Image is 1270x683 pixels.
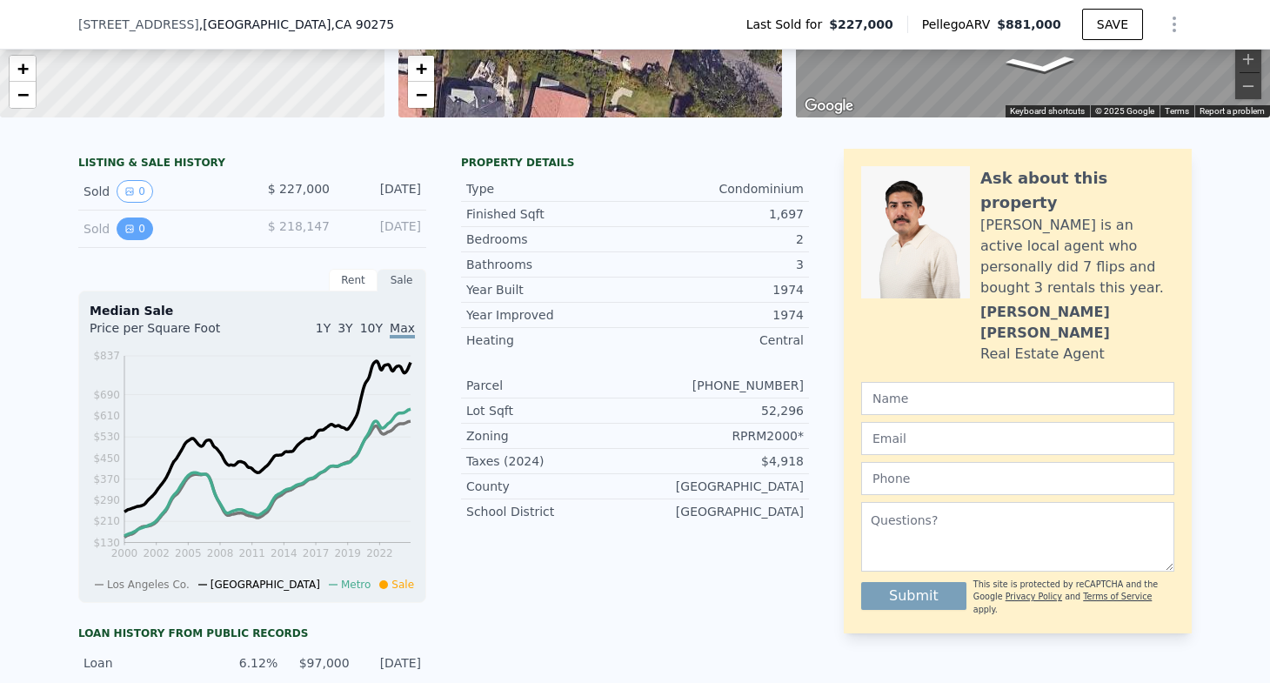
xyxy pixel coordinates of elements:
[268,219,330,233] span: $ 218,147
[1235,46,1261,72] button: Zoom in
[303,547,330,559] tspan: 2017
[334,547,361,559] tspan: 2019
[980,344,1105,365] div: Real Estate Agent
[341,579,371,591] span: Metro
[217,654,277,672] div: 6.12%
[408,56,434,82] a: Zoom in
[800,95,858,117] img: Google
[207,547,234,559] tspan: 2008
[1165,106,1189,116] a: Terms (opens in new tab)
[93,389,120,401] tspan: $690
[344,180,421,203] div: [DATE]
[344,218,421,240] div: [DATE]
[117,218,153,240] button: View historical data
[861,422,1174,455] input: Email
[466,331,635,349] div: Heating
[415,84,426,105] span: −
[268,182,330,196] span: $ 227,000
[93,515,120,527] tspan: $210
[84,654,206,672] div: Loan
[466,402,635,419] div: Lot Sqft
[175,547,202,559] tspan: 2005
[316,321,331,335] span: 1Y
[466,281,635,298] div: Year Built
[78,16,199,33] span: [STREET_ADDRESS]
[980,166,1174,215] div: Ask about this property
[415,57,426,79] span: +
[288,654,349,672] div: $97,000
[117,180,153,203] button: View historical data
[861,582,966,610] button: Submit
[635,452,804,470] div: $4,918
[980,215,1174,298] div: [PERSON_NAME] is an active local agent who personally did 7 flips and bought 3 rentals this year.
[391,579,414,591] span: Sale
[378,269,426,291] div: Sale
[635,377,804,394] div: [PHONE_NUMBER]
[466,377,635,394] div: Parcel
[84,180,238,203] div: Sold
[635,256,804,273] div: 3
[10,82,36,108] a: Zoom out
[1082,9,1143,40] button: SAVE
[90,319,252,347] div: Price per Square Foot
[635,281,804,298] div: 1974
[861,382,1174,415] input: Name
[17,84,29,105] span: −
[746,16,830,33] span: Last Sold for
[1006,592,1062,601] a: Privacy Policy
[635,402,804,419] div: 52,296
[1083,592,1152,601] a: Terms of Service
[466,503,635,520] div: School District
[635,231,804,248] div: 2
[360,654,421,672] div: [DATE]
[1235,73,1261,99] button: Zoom out
[1095,106,1154,116] span: © 2025 Google
[238,547,265,559] tspan: 2011
[93,431,120,443] tspan: $530
[922,16,998,33] span: Pellego ARV
[78,156,426,173] div: LISTING & SALE HISTORY
[997,17,1061,31] span: $881,000
[93,452,120,465] tspan: $450
[211,579,320,591] span: [GEOGRAPHIC_DATA]
[199,16,394,33] span: , [GEOGRAPHIC_DATA]
[635,478,804,495] div: [GEOGRAPHIC_DATA]
[466,478,635,495] div: County
[111,547,138,559] tspan: 2000
[466,306,635,324] div: Year Improved
[466,427,635,445] div: Zoning
[800,95,858,117] a: Open this area in Google Maps (opens a new window)
[466,231,635,248] div: Bedrooms
[1157,7,1192,42] button: Show Options
[461,156,809,170] div: Property details
[338,321,352,335] span: 3Y
[408,82,434,108] a: Zoom out
[466,180,635,198] div: Type
[84,218,238,240] div: Sold
[78,626,426,640] div: Loan history from public records
[17,57,29,79] span: +
[93,350,120,362] tspan: $837
[10,56,36,82] a: Zoom in
[366,547,393,559] tspan: 2022
[973,579,1174,616] div: This site is protected by reCAPTCHA and the Google and apply.
[980,302,1174,344] div: [PERSON_NAME] [PERSON_NAME]
[93,473,120,485] tspan: $370
[107,579,190,591] span: Los Angeles Co.
[331,17,394,31] span: , CA 90275
[466,256,635,273] div: Bathrooms
[635,503,804,520] div: [GEOGRAPHIC_DATA]
[635,427,804,445] div: RPRM2000*
[329,269,378,291] div: Rent
[93,537,120,549] tspan: $130
[466,452,635,470] div: Taxes (2024)
[985,50,1099,79] path: Go East, Peacock Ridge Rd
[635,331,804,349] div: Central
[466,205,635,223] div: Finished Sqft
[90,302,415,319] div: Median Sale
[635,205,804,223] div: 1,697
[390,321,415,338] span: Max
[93,494,120,506] tspan: $290
[271,547,297,559] tspan: 2014
[635,306,804,324] div: 1974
